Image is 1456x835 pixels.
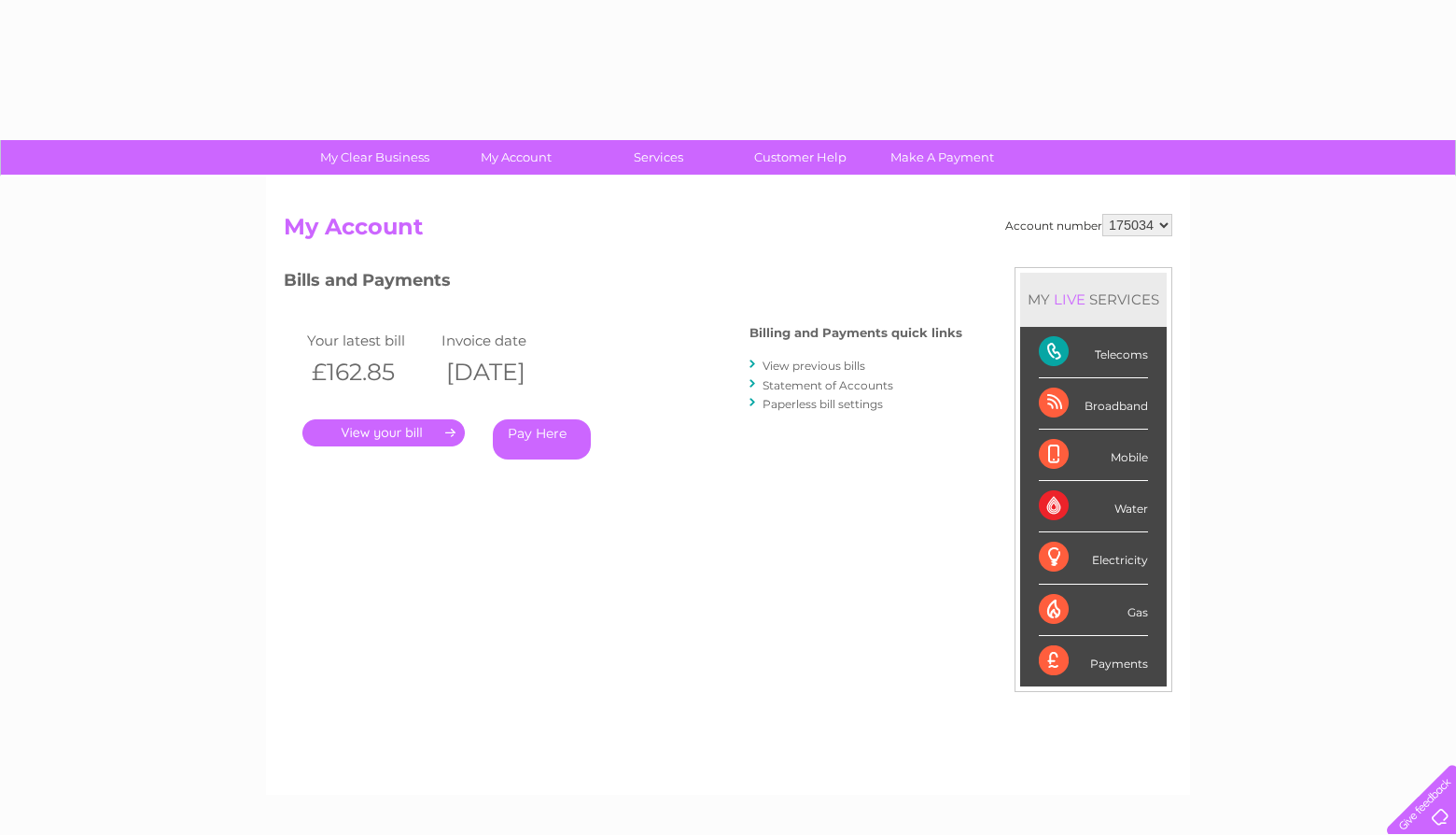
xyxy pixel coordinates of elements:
a: Statement of Accounts [763,378,893,392]
div: Payments [1039,636,1148,686]
a: Paperless bill settings [763,397,883,411]
div: MY SERVICES [1020,273,1167,326]
div: Gas [1039,585,1148,636]
div: Electricity [1039,532,1148,584]
th: [DATE] [437,353,571,391]
td: Your latest bill [302,328,437,353]
a: View previous bills [763,359,865,373]
h2: My Account [284,214,1172,249]
a: Customer Help [723,140,877,175]
a: My Clear Business [298,140,452,175]
th: £162.85 [302,353,437,391]
div: Account number [1005,214,1172,236]
div: Mobile [1039,430,1148,481]
a: Make A Payment [865,140,1019,175]
h4: Billing and Payments quick links [749,326,962,340]
a: My Account [440,140,594,175]
div: Telecoms [1039,327,1148,378]
td: Invoice date [437,328,571,353]
a: Services [581,140,735,175]
h3: Bills and Payments [284,267,962,300]
a: . [302,419,465,446]
a: Pay Here [493,419,591,460]
div: LIVE [1050,290,1089,308]
div: Broadband [1039,378,1148,430]
div: Water [1039,481,1148,532]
